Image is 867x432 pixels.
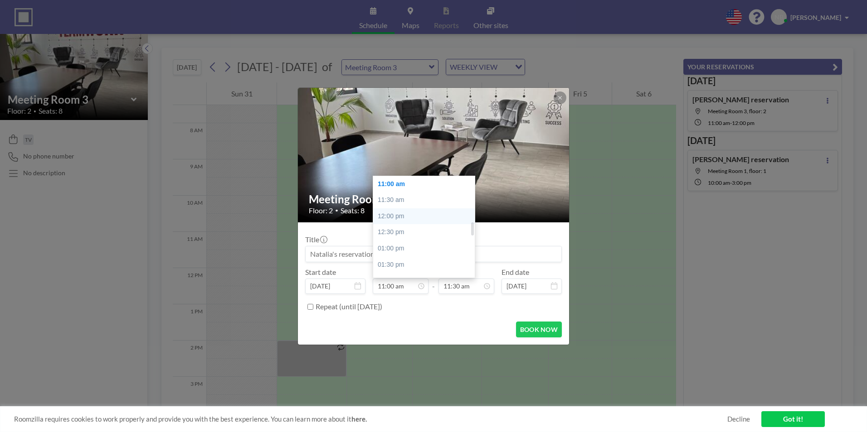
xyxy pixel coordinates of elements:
button: BOOK NOW [516,322,562,337]
div: 01:30 pm [373,257,479,273]
h2: Meeting Room 3 [309,192,559,206]
span: Roomzilla requires cookies to work properly and provide you with the best experience. You can lea... [14,415,727,423]
div: 01:00 pm [373,240,479,257]
label: Title [305,235,326,244]
a: Got it! [761,411,825,427]
span: - [432,271,435,291]
div: 12:30 pm [373,224,479,240]
span: Floor: 2 [309,206,333,215]
div: 11:00 am [373,176,479,192]
span: Seats: 8 [341,206,365,215]
label: Start date [305,268,336,277]
a: here. [351,415,367,423]
label: End date [502,268,529,277]
a: Decline [727,415,750,423]
div: 11:30 am [373,192,479,208]
div: 12:00 pm [373,208,479,225]
input: Natalia's reservation [306,246,561,262]
div: 02:00 pm [373,273,479,289]
label: Repeat (until [DATE]) [316,302,382,311]
span: • [335,207,338,214]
